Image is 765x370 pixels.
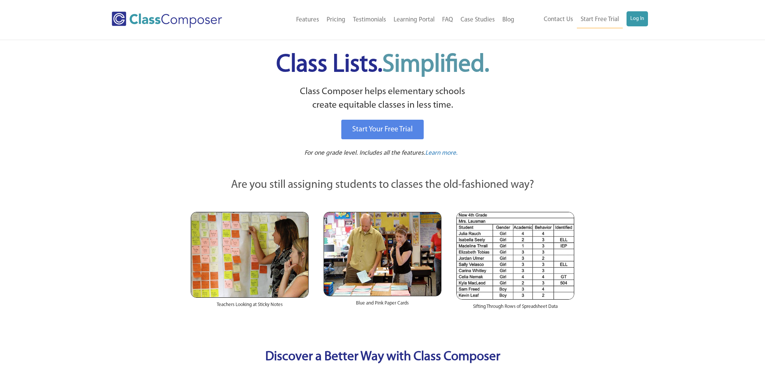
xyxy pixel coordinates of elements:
nav: Header Menu [253,12,518,28]
a: Log In [627,11,648,26]
span: Learn more. [425,150,458,156]
img: Teachers Looking at Sticky Notes [191,212,309,298]
a: Learning Portal [390,12,438,28]
p: Are you still assigning students to classes the old-fashioned way? [191,177,575,193]
p: Class Composer helps elementary schools create equitable classes in less time. [190,85,576,113]
a: Start Your Free Trial [341,120,424,139]
a: Case Studies [457,12,499,28]
div: Sifting Through Rows of Spreadsheet Data [456,300,574,318]
a: Features [292,12,323,28]
div: Teachers Looking at Sticky Notes [191,298,309,316]
nav: Header Menu [518,11,648,28]
a: Blog [499,12,518,28]
div: Blue and Pink Paper Cards [324,296,441,314]
span: For one grade level. Includes all the features. [304,150,425,156]
img: Blue and Pink Paper Cards [324,212,441,296]
img: Class Composer [112,12,222,28]
p: Discover a Better Way with Class Composer [183,348,582,367]
span: Class Lists. [276,53,489,77]
a: Start Free Trial [577,11,623,28]
a: Learn more. [425,149,458,158]
a: Contact Us [540,11,577,28]
a: Testimonials [349,12,390,28]
a: FAQ [438,12,457,28]
img: Spreadsheets [456,212,574,300]
span: Start Your Free Trial [352,126,413,133]
span: Simplified. [382,53,489,77]
a: Pricing [323,12,349,28]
